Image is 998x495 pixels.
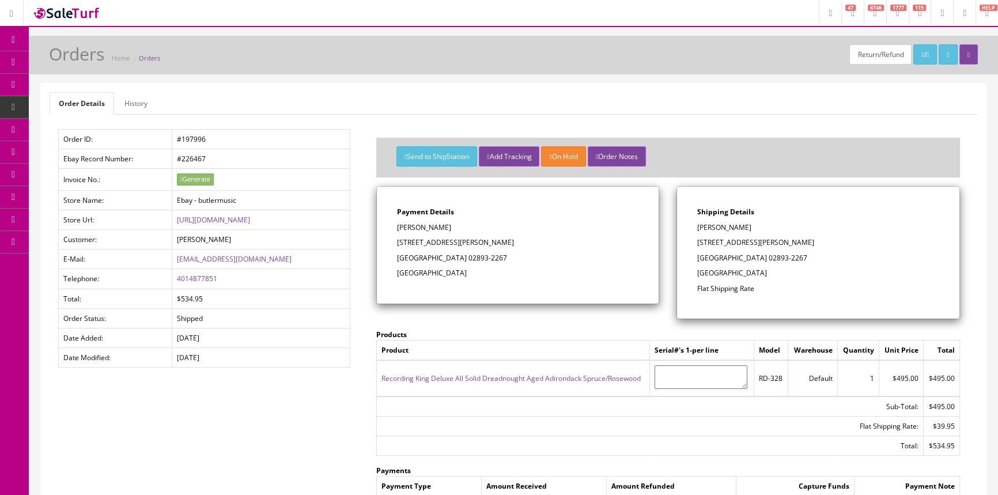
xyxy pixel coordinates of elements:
[59,169,172,191] td: Invoice No.:
[59,308,172,328] td: Order Status:
[172,289,350,308] td: $534.95
[50,92,114,115] a: Order Details
[845,5,856,11] span: 47
[397,268,639,278] p: [GEOGRAPHIC_DATA]
[788,341,837,361] td: Warehouse
[479,146,539,167] button: Add Tracking
[376,466,411,475] strong: Payments
[697,253,939,263] p: [GEOGRAPHIC_DATA] 02893-2267
[923,341,959,361] td: Total
[697,207,754,217] strong: Shipping Details
[177,173,214,186] button: Generate
[980,5,997,11] span: HELP
[59,149,172,169] td: Ebay Record Number:
[541,146,585,167] button: On Hold
[376,416,923,436] td: Flat Shipping Rate:
[59,348,172,368] td: Date Modified:
[849,44,912,65] a: Return/Refund
[177,215,250,225] a: [URL][DOMAIN_NAME]
[115,92,157,115] a: History
[59,289,172,308] td: Total:
[376,330,407,339] strong: Products
[397,253,639,263] p: [GEOGRAPHIC_DATA] 02893-2267
[59,210,172,230] td: Store Url:
[913,44,937,65] a: /
[59,190,172,210] td: Store Name:
[697,222,939,233] p: [PERSON_NAME]
[381,373,641,383] a: Recording King Deluxe All Solid Dreadnought Aged Adirondack Spruce/Rosewood
[177,274,217,284] a: 4014877851
[172,308,350,328] td: Shipped
[396,146,477,167] button: Send to ShipStation
[172,190,350,210] td: Ebay - butlermusic
[59,130,172,149] td: Order ID:
[376,396,923,417] td: Sub-Total:
[59,250,172,269] td: E-Mail:
[923,416,959,436] td: $39.95
[754,360,788,396] td: RD-328
[913,5,926,11] span: 115
[837,360,879,396] td: 1
[923,436,959,456] td: $534.95
[397,207,454,217] strong: Payment Details
[697,284,939,294] p: Flat Shipping Rate
[837,341,879,361] td: Quantity
[139,54,160,62] a: Orders
[879,360,923,396] td: $495.00
[172,149,350,169] td: #226467
[650,341,754,361] td: Serial#'s 1-per line
[697,237,939,248] p: [STREET_ADDRESS][PERSON_NAME]
[59,230,172,250] td: Customer:
[754,341,788,361] td: Model
[32,5,101,21] img: SaleTurf
[376,341,650,361] td: Product
[177,254,292,264] a: [EMAIL_ADDRESS][DOMAIN_NAME]
[697,268,939,278] p: [GEOGRAPHIC_DATA]
[172,130,350,149] td: #197996
[397,237,639,248] p: [STREET_ADDRESS][PERSON_NAME]
[59,328,172,347] td: Date Added:
[788,360,837,396] td: Default
[172,230,350,250] td: [PERSON_NAME]
[588,146,646,167] button: Order Notes
[923,396,959,417] td: $495.00
[112,54,130,62] a: Home
[172,328,350,347] td: [DATE]
[923,360,959,396] td: $495.00
[879,341,923,361] td: Unit Price
[59,269,172,289] td: Telephone:
[376,436,923,456] td: Total:
[890,5,906,11] span: 1777
[868,5,884,11] span: 6746
[172,348,350,368] td: [DATE]
[397,222,639,233] p: [PERSON_NAME]
[49,44,104,63] h1: Orders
